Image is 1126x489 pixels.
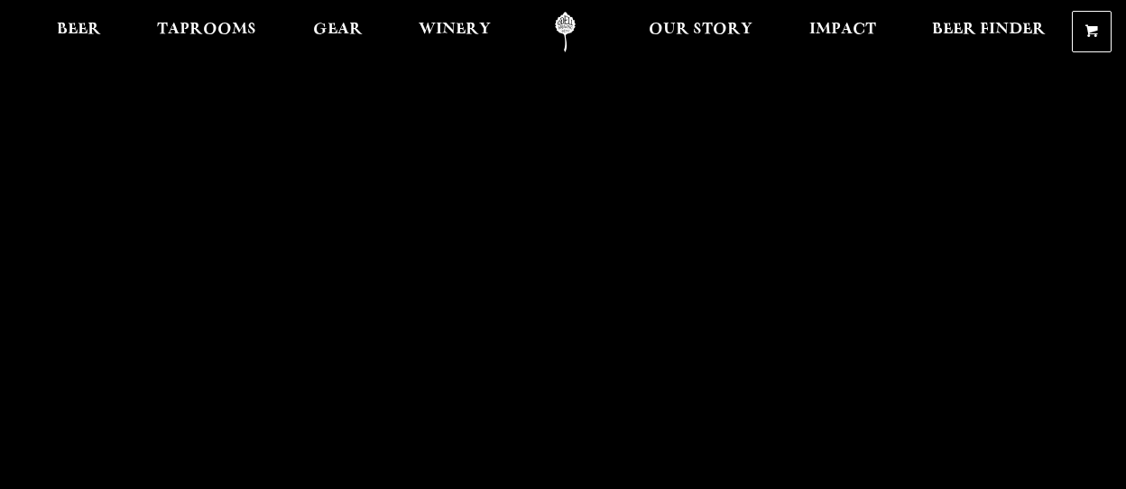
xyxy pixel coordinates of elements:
[932,23,1046,37] span: Beer Finder
[798,12,888,52] a: Impact
[57,23,101,37] span: Beer
[407,12,503,52] a: Winery
[301,12,374,52] a: Gear
[419,23,491,37] span: Winery
[649,23,752,37] span: Our Story
[313,23,363,37] span: Gear
[157,23,256,37] span: Taprooms
[145,12,268,52] a: Taprooms
[920,12,1057,52] a: Beer Finder
[45,12,113,52] a: Beer
[809,23,876,37] span: Impact
[637,12,764,52] a: Our Story
[531,12,599,52] a: Odell Home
